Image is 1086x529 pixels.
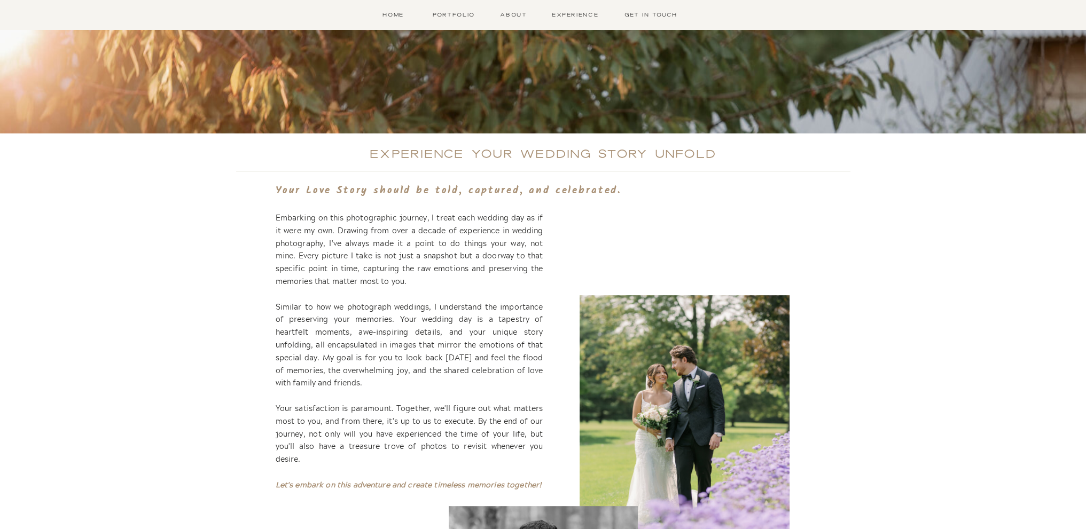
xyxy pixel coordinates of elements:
[29,64,37,73] img: tab_domain_overview_orange.svg
[41,65,96,72] div: Domain Overview
[106,64,115,73] img: tab_keywords_by_traffic_grey.svg
[550,10,601,19] a: Experience
[276,211,543,498] p: Embarking on this photographic journey, I treat each wedding day as if it were my own. Drawing fr...
[118,65,180,72] div: Keywords by Traffic
[276,182,790,203] h3: Your Love Story should be told, captured, and celebrated.
[377,10,410,19] a: Home
[17,28,26,36] img: website_grey.svg
[276,478,542,490] a: Let's embark on this adventure and create timeless memories together!
[17,17,26,26] img: logo_orange.svg
[498,10,529,19] a: About
[28,28,118,36] div: Domain: [DOMAIN_NAME]
[335,144,751,163] h2: EXPERIENCE YOUR WEDDING STORY UNFOLD
[431,10,478,19] a: Portfolio
[30,17,52,26] div: v 4.0.25
[621,10,681,19] a: Get in Touch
